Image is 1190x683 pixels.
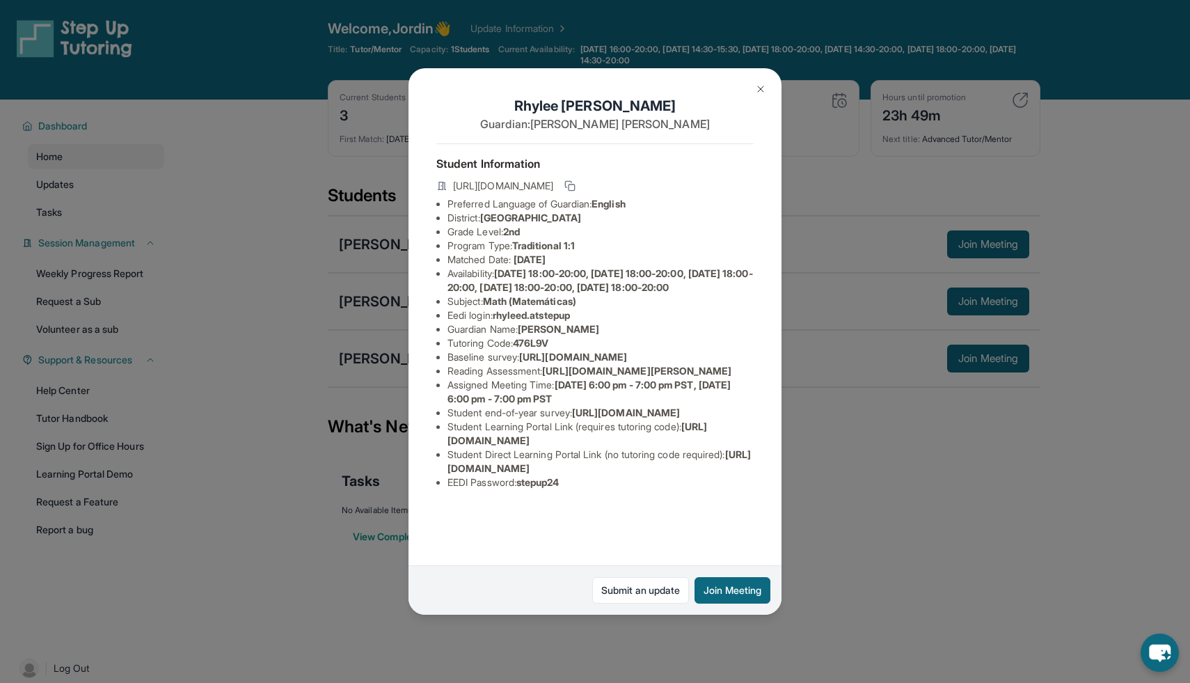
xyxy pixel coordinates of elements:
li: Student end-of-year survey : [447,406,754,420]
span: [DATE] 6:00 pm - 7:00 pm PST, [DATE] 6:00 pm - 7:00 pm PST [447,379,731,405]
span: 476L9V [513,337,548,349]
span: [URL][DOMAIN_NAME][PERSON_NAME] [542,365,731,377]
span: rhyleed.atstepup [493,309,570,321]
button: Copy link [562,178,578,194]
li: Student Learning Portal Link (requires tutoring code) : [447,420,754,448]
li: Assigned Meeting Time : [447,378,754,406]
h1: Rhylee [PERSON_NAME] [436,96,754,116]
span: [URL][DOMAIN_NAME] [453,179,553,193]
span: Traditional 1:1 [512,240,575,251]
li: Subject : [447,295,754,308]
span: [PERSON_NAME] [518,323,599,335]
span: [DATE] [514,253,546,265]
li: Student Direct Learning Portal Link (no tutoring code required) : [447,448,754,476]
li: Grade Level: [447,225,754,239]
li: Matched Date: [447,253,754,267]
span: [URL][DOMAIN_NAME] [519,351,627,363]
h4: Student Information [436,155,754,172]
span: Math (Matemáticas) [483,295,576,307]
span: 2nd [503,226,520,237]
li: EEDI Password : [447,476,754,489]
button: Join Meeting [695,577,770,604]
a: Submit an update [592,577,689,604]
span: stepup24 [516,476,560,488]
span: [DATE] 18:00-20:00, [DATE] 18:00-20:00, [DATE] 18:00-20:00, [DATE] 18:00-20:00, [DATE] 18:00-20:00 [447,267,753,293]
span: [URL][DOMAIN_NAME] [572,407,680,418]
li: Baseline survey : [447,350,754,364]
img: Close Icon [755,84,766,95]
li: Eedi login : [447,308,754,322]
li: District: [447,211,754,225]
p: Guardian: [PERSON_NAME] [PERSON_NAME] [436,116,754,132]
li: Availability: [447,267,754,295]
span: [GEOGRAPHIC_DATA] [480,212,581,223]
span: English [592,198,626,210]
li: Preferred Language of Guardian: [447,197,754,211]
button: chat-button [1141,634,1179,672]
li: Program Type: [447,239,754,253]
li: Tutoring Code : [447,336,754,350]
li: Guardian Name : [447,322,754,336]
li: Reading Assessment : [447,364,754,378]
